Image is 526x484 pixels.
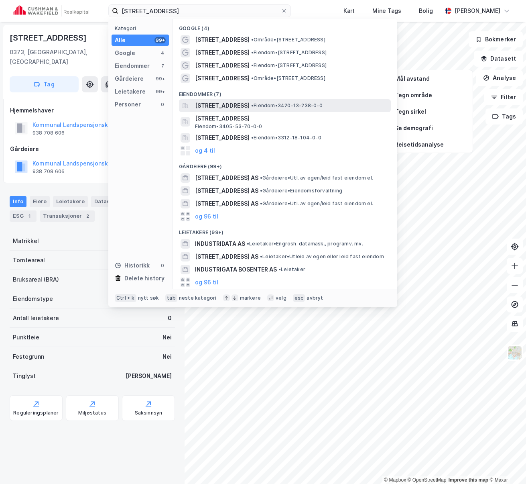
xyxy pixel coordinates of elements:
[260,188,262,194] span: •
[195,278,218,287] button: og 96 til
[251,135,321,141] span: Eiendom • 3312-18-104-0-0
[251,102,254,108] span: •
[395,108,465,115] div: Tegn sirkel
[159,63,166,69] div: 7
[395,75,465,82] div: Mål avstand
[162,333,172,342] div: Nei
[278,266,281,272] span: •
[115,294,136,302] div: Ctrl + k
[251,62,327,69] span: Eiendom • [STREET_ADDRESS]
[419,6,433,16] div: Bolig
[154,76,166,82] div: 99+
[195,48,250,57] span: [STREET_ADDRESS]
[173,19,397,33] div: Google (4)
[10,47,113,67] div: 0373, [GEOGRAPHIC_DATA], [GEOGRAPHIC_DATA]
[78,410,106,416] div: Miljøstatus
[486,445,526,484] iframe: Chat Widget
[251,135,254,141] span: •
[455,6,500,16] div: [PERSON_NAME]
[173,157,397,172] div: Gårdeiere (99+)
[251,37,254,43] span: •
[247,241,249,247] span: •
[195,199,258,208] span: [STREET_ADDRESS] AS
[10,196,26,207] div: Info
[260,253,262,259] span: •
[159,101,166,108] div: 0
[173,223,397,237] div: Leietakere (99+)
[32,168,65,175] div: 938 708 606
[13,236,39,246] div: Matrikkel
[395,92,465,98] div: Tegn område
[474,51,523,67] button: Datasett
[260,200,262,206] span: •
[13,371,36,381] div: Tinglyst
[13,333,39,342] div: Punktleie
[260,200,373,207] span: Gårdeiere • Utl. av egen/leid fast eiendom el.
[260,253,384,260] span: Leietaker • Utleie av egen eller leid fast eiendom
[195,186,258,196] span: [STREET_ADDRESS] AS
[10,31,88,44] div: [STREET_ADDRESS]
[159,50,166,56] div: 4
[179,295,217,301] div: neste kategori
[13,410,59,416] div: Reguleringsplaner
[115,35,126,45] div: Alle
[395,141,465,148] div: Reisetidsanalyse
[115,25,169,31] div: Kategori
[13,5,89,16] img: cushman-wakefield-realkapital-logo.202ea83816669bd177139c58696a8fa1.svg
[251,49,327,56] span: Eiendom • [STREET_ADDRESS]
[115,100,141,109] div: Personer
[307,295,323,301] div: avbryt
[115,74,144,84] div: Gårdeiere
[195,212,218,221] button: og 96 til
[115,48,135,58] div: Google
[507,345,522,360] img: Z
[10,210,37,222] div: ESG
[13,255,45,265] div: Tomteareal
[469,31,523,47] button: Bokmerker
[25,212,33,220] div: 1
[173,85,397,99] div: Eiendommer (7)
[115,87,146,96] div: Leietakere
[154,88,166,95] div: 99+
[195,35,250,45] span: [STREET_ADDRESS]
[195,114,388,123] span: [STREET_ADDRESS]
[372,6,401,16] div: Mine Tags
[115,61,150,71] div: Eiendommer
[476,70,523,86] button: Analyse
[484,89,523,105] button: Filter
[83,212,91,220] div: 2
[408,477,447,483] a: OpenStreetMap
[247,241,363,247] span: Leietaker • Engrosh. datamask., programv. mv.
[162,352,172,361] div: Nei
[260,175,262,181] span: •
[195,239,245,249] span: INDUSTRIDATA AS
[485,108,523,125] button: Tags
[40,210,95,222] div: Transaksjoner
[195,146,215,155] button: og 4 til
[165,294,177,302] div: tab
[195,123,262,130] span: Eiendom • 3405-53-70-0-0
[118,5,281,17] input: Søk på adresse, matrikkel, gårdeiere, leietakere eller personer
[251,75,254,81] span: •
[278,266,305,273] span: Leietaker
[10,106,175,115] div: Hjemmelshaver
[343,6,355,16] div: Kart
[53,196,88,207] div: Leietakere
[91,196,121,207] div: Datasett
[13,294,53,304] div: Eiendomstype
[159,262,166,269] div: 0
[10,144,175,154] div: Gårdeiere
[293,294,305,302] div: esc
[195,133,250,143] span: [STREET_ADDRESS]
[195,74,250,83] span: [STREET_ADDRESS]
[251,62,254,68] span: •
[260,175,373,181] span: Gårdeiere • Utl. av egen/leid fast eiendom el.
[135,410,162,416] div: Saksinnsyn
[449,477,488,483] a: Improve this map
[251,49,254,55] span: •
[195,265,277,274] span: INDUSTRIGATA BOSENTER AS
[195,252,258,261] span: [STREET_ADDRESS] AS
[486,445,526,484] div: Kontrollprogram for chat
[30,196,50,207] div: Eiere
[251,37,325,43] span: Område • [STREET_ADDRESS]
